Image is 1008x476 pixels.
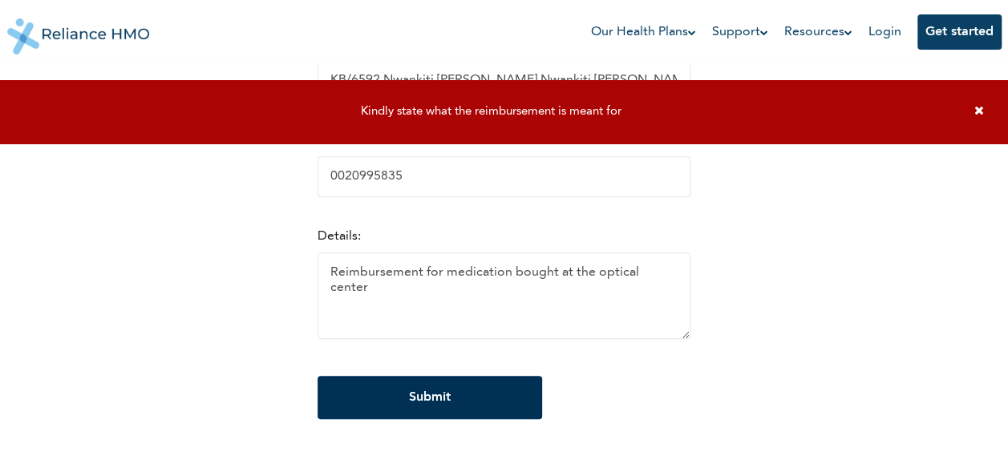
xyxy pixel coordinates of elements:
[318,376,542,419] input: Submit
[868,26,901,38] a: Login
[917,14,1002,50] button: Get started
[712,22,768,42] a: Support
[7,6,150,54] img: Reliance HMO's Logo
[591,22,696,42] a: Our Health Plans
[784,22,852,42] a: Resources
[16,105,966,119] div: Kindly state what the reimbursement is meant for
[318,230,361,243] label: Details:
